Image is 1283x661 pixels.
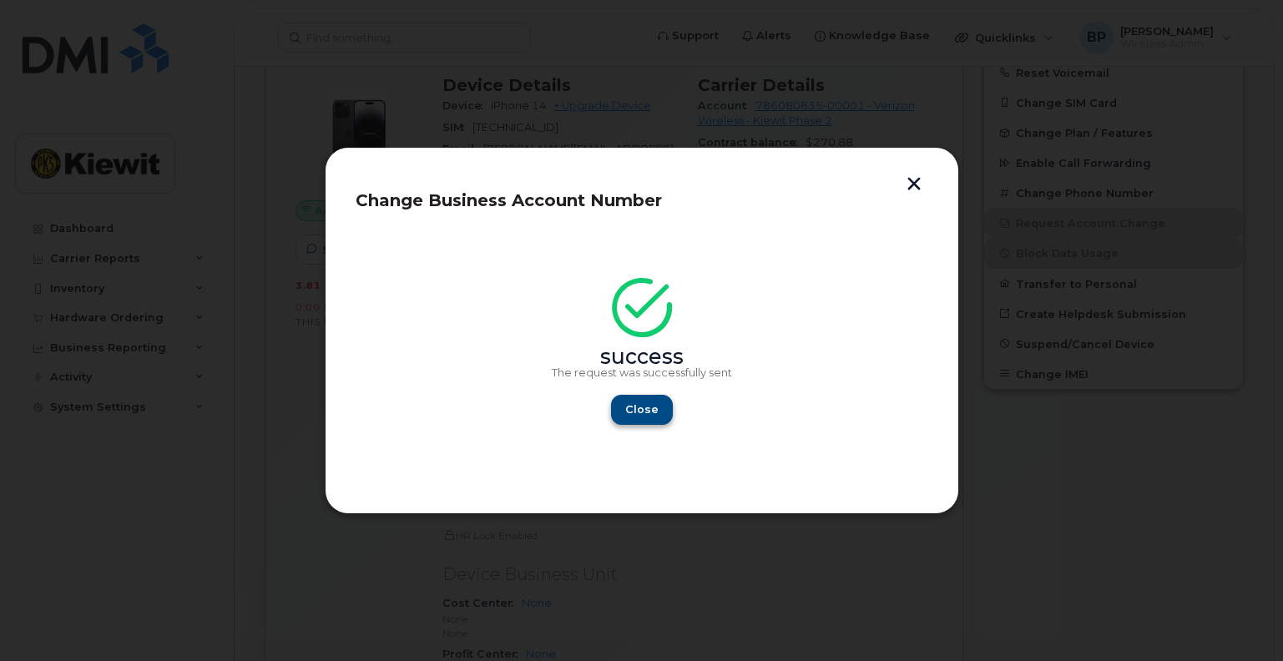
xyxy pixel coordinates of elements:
iframe: Messenger Launcher [1210,588,1270,648]
p: The request was successfully sent [381,366,903,380]
span: Change Business Account Number [356,190,662,210]
span: Close [625,401,659,417]
button: Close [611,395,673,425]
div: success [381,351,903,364]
